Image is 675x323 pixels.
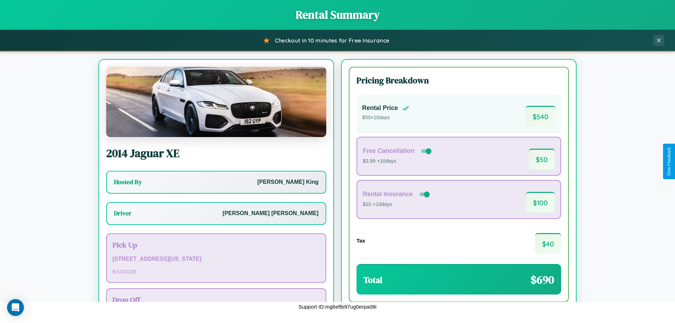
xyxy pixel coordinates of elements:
[106,67,326,137] img: Jaguar XE
[363,147,414,155] h4: Free Cancellation
[7,7,668,22] h1: Rental Summary
[356,238,365,244] h4: Tax
[112,240,320,250] h3: Pick Up
[363,200,431,209] p: $10 × 10 days
[531,272,554,288] span: $ 690
[298,302,377,311] p: Support ID: mg6eftb97ug0erpa08i
[257,177,319,187] p: [PERSON_NAME] King
[114,209,131,218] h3: Driver
[7,299,24,316] div: Open Intercom Messenger
[364,274,382,286] h3: Total
[275,37,389,44] span: Checkout in 10 minutes for Free Insurance
[363,190,413,198] h4: Rental Insurance
[356,75,561,86] h3: Pricing Breakdown
[112,254,320,264] p: [STREET_ADDRESS][US_STATE]
[535,233,561,254] span: $ 40
[667,147,671,176] div: Give Feedback
[112,295,320,305] h3: Drop Off
[362,104,398,112] h4: Rental Price
[223,208,319,219] p: [PERSON_NAME] [PERSON_NAME]
[362,113,409,122] p: $ 50 × 10 days
[106,146,326,161] h2: 2014 Jaguar XE
[526,106,555,127] span: $ 540
[114,178,142,186] h3: Hosted By
[112,267,320,276] p: 6 / 10 / 2026
[529,149,555,169] span: $ 50
[363,157,433,166] p: $3.99 × 10 days
[526,192,555,213] span: $ 100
